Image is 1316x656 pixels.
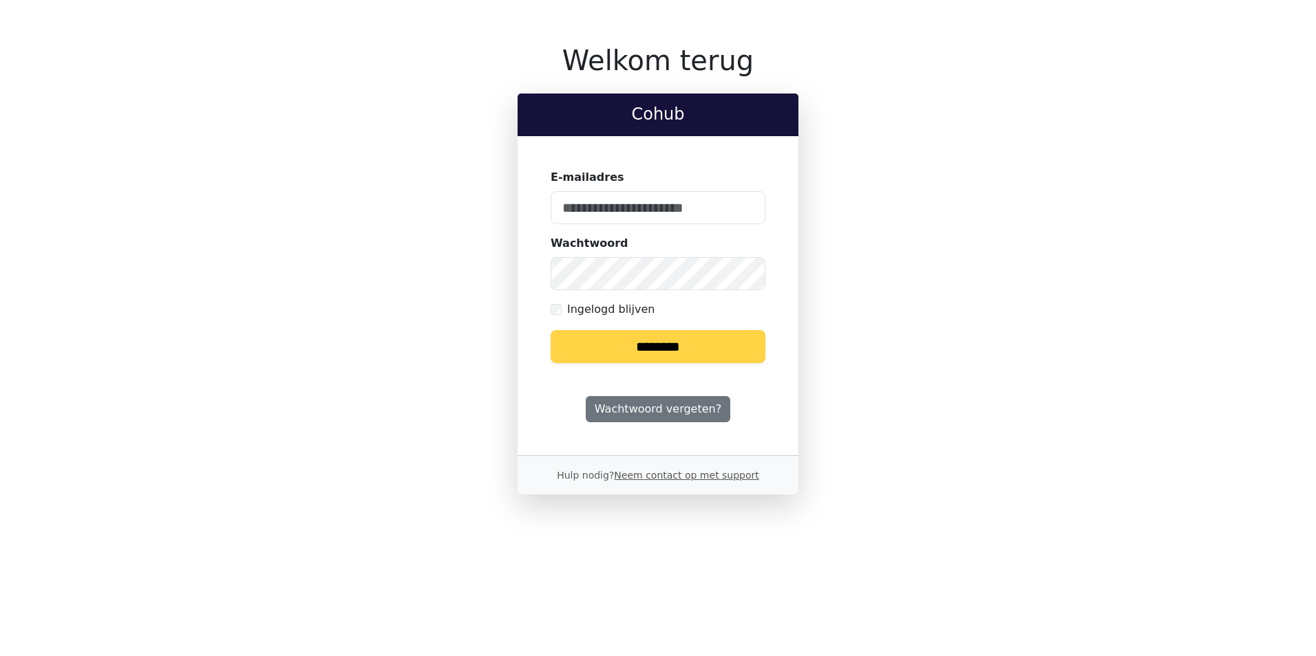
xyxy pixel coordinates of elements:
[529,105,787,124] h2: Cohub
[518,44,798,77] h1: Welkom terug
[567,301,655,318] label: Ingelogd blijven
[551,169,624,186] label: E-mailadres
[614,470,758,481] a: Neem contact op met support
[551,235,628,252] label: Wachtwoord
[557,470,759,481] small: Hulp nodig?
[586,396,730,422] a: Wachtwoord vergeten?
